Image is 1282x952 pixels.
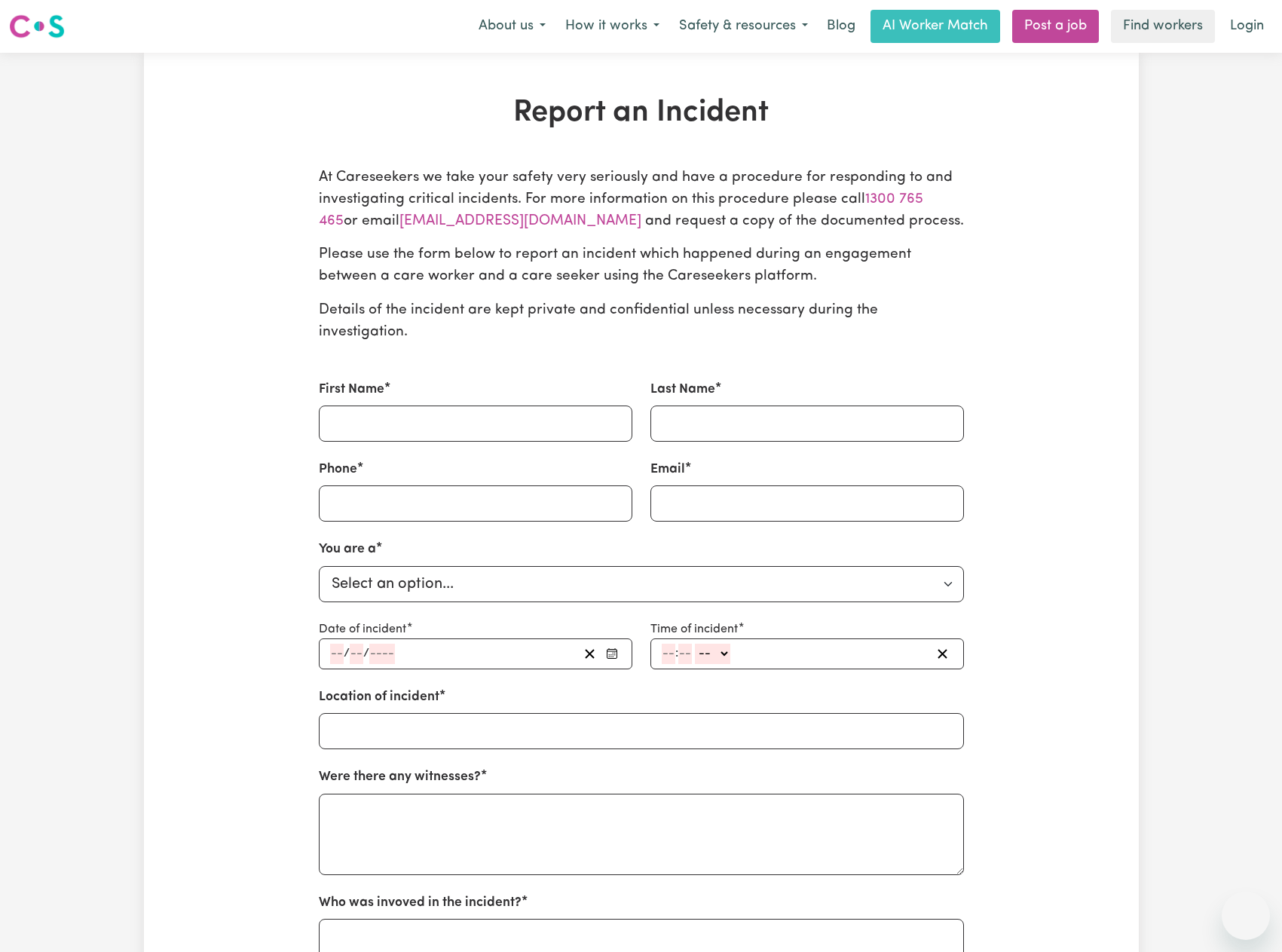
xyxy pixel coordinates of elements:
[319,620,406,638] label: Date of incident
[319,540,376,559] label: You are a
[319,893,522,913] label: Who was invoved in the incident?
[1111,10,1215,43] a: Find workers
[319,460,357,479] label: Phone
[870,10,1000,43] a: AI Worker Match
[555,11,669,42] button: How it works
[369,644,395,664] input: ----
[319,687,439,707] label: Location of incident
[650,460,685,479] label: Email
[319,380,384,399] label: First Name
[350,644,363,664] input: --
[319,192,923,228] a: 1300 765 465
[678,644,692,664] input: --
[319,300,964,344] p: Details of the incident are kept private and confidential unless necessary during the investigation.
[669,11,818,42] button: Safety & resources
[319,95,964,131] h1: Report an Incident
[319,167,964,232] p: At Careseekers we take your safety very seriously and have a procedure for responding to and inve...
[9,9,65,44] a: Careseekers logo
[578,644,601,664] button: Reset date
[650,620,738,638] label: Time of incident
[319,244,964,288] p: Please use the form below to report an incident which happened during an engagement between a car...
[319,767,481,787] label: Were there any witnesses?
[399,214,641,228] a: [EMAIL_ADDRESS][DOMAIN_NAME]
[330,644,344,664] input: --
[363,647,369,660] span: /
[469,11,555,42] button: About us
[601,644,623,664] button: Enter the date of the incident
[650,380,715,399] label: Last Name
[662,644,675,664] input: --
[1012,10,1099,43] a: Post a job
[675,647,678,660] span: :
[344,647,350,660] span: /
[1221,10,1273,43] a: Login
[1222,892,1270,940] iframe: Button to launch messaging window
[818,10,864,43] a: Blog
[9,13,65,40] img: Careseekers logo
